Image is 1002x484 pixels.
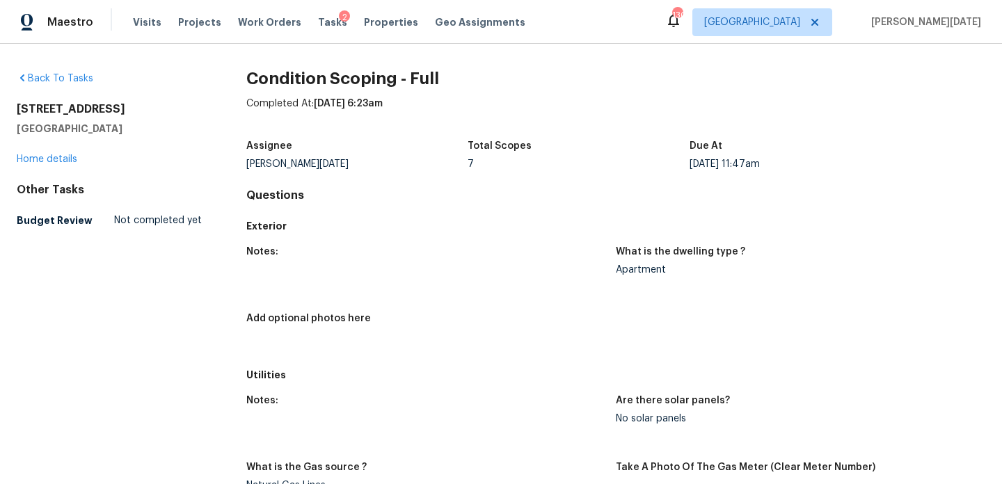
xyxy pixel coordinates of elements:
h5: Due At [690,141,722,151]
h5: [GEOGRAPHIC_DATA] [17,122,202,136]
div: 7 [468,159,690,169]
span: [GEOGRAPHIC_DATA] [704,15,800,29]
span: Visits [133,15,161,29]
div: 2 [339,10,350,24]
h5: Notes: [246,396,278,405]
span: Projects [178,15,221,29]
div: Completed At: [246,97,985,133]
div: Apartment [616,265,974,275]
span: Geo Assignments [435,15,525,29]
span: Properties [364,15,418,29]
span: Not completed yet [114,213,202,227]
h5: Notes: [246,247,278,257]
div: [DATE] 11:47am [690,159,912,169]
h5: Assignee [246,141,292,151]
div: Other Tasks [17,183,202,197]
h5: Total Scopes [468,141,532,151]
span: [DATE] 6:23am [314,99,383,108]
h5: Take A Photo Of The Gas Meter (Clear Meter Number) [616,462,875,472]
span: Tasks [318,17,347,27]
h5: What is the dwelling type ? [616,247,745,257]
h5: Are there solar panels? [616,396,730,405]
h5: Add optional photos here [246,314,371,323]
h5: Exterior [246,219,985,233]
h5: Budget Review [17,213,93,227]
a: Home details [17,154,77,164]
div: No solar panels [616,414,974,423]
a: Back To Tasks [17,74,93,83]
span: [PERSON_NAME][DATE] [866,15,981,29]
h5: What is the Gas source ? [246,462,367,472]
h2: [STREET_ADDRESS] [17,102,202,116]
h4: Questions [246,188,985,202]
span: Work Orders [238,15,301,29]
div: [PERSON_NAME][DATE] [246,159,468,169]
div: 130 [672,8,682,22]
h5: Utilities [246,368,985,382]
span: Maestro [47,15,93,29]
h2: Condition Scoping - Full [246,72,985,86]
